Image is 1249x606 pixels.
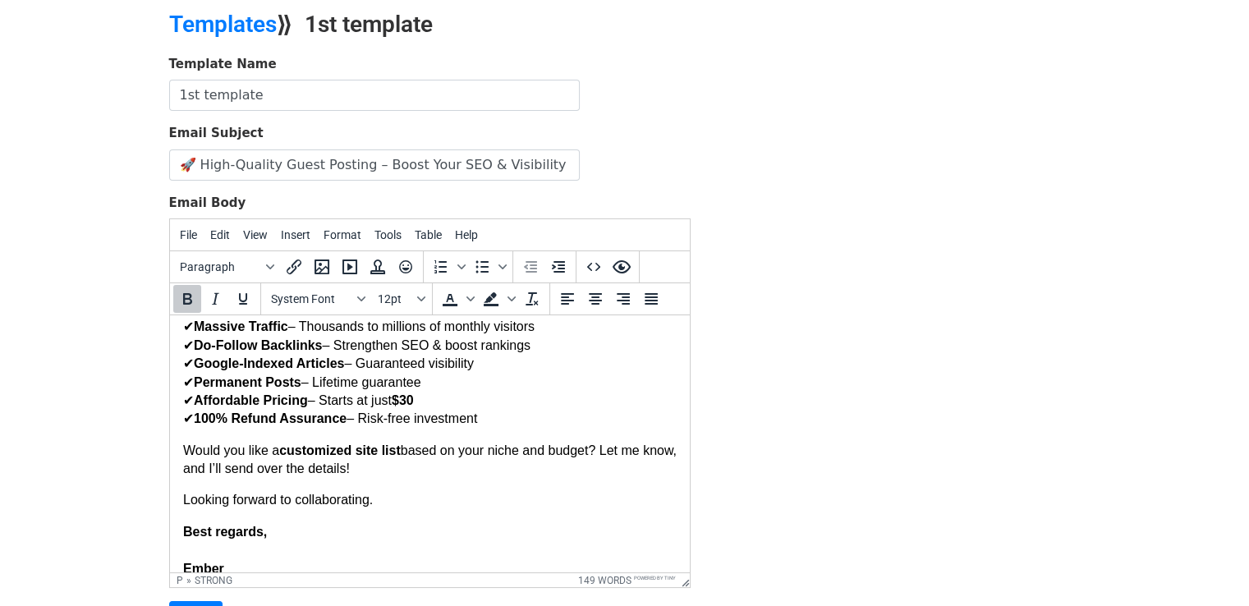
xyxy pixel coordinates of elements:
[195,575,232,586] div: strong
[608,253,636,281] button: Preview
[517,253,544,281] button: Decrease indent
[281,228,310,241] span: Insert
[24,41,174,55] strong: Google-Indexed Articles
[609,285,637,313] button: Align right
[169,11,277,38] a: Templates
[24,60,131,74] strong: Permanent Posts
[24,4,118,18] strong: Massive Traffic
[170,315,690,572] iframe: Rich Text Area. Press ALT-0 for help.
[427,253,468,281] div: Numbered list
[518,285,546,313] button: Clear formatting
[169,124,264,143] label: Email Subject
[308,253,336,281] button: Insert/edit image
[169,11,769,39] h2: ⟫ 1st template
[243,228,268,241] span: View
[24,23,152,37] strong: Do-Follow Backlinks
[580,253,608,281] button: Source code
[210,228,230,241] span: Edit
[280,253,308,281] button: Insert/edit link
[378,292,414,305] span: 12pt
[364,253,392,281] button: Insert template
[436,285,477,313] div: Text color
[392,253,420,281] button: Emoticons
[371,285,429,313] button: Font sizes
[1167,527,1249,606] iframe: Chat Widget
[374,228,402,241] span: Tools
[415,228,442,241] span: Table
[553,285,581,313] button: Align left
[24,78,138,92] strong: Affordable Pricing
[173,285,201,313] button: Bold
[186,575,191,586] div: »
[544,253,572,281] button: Increase indent
[634,575,676,581] a: Powered by Tiny
[201,285,229,313] button: Italic
[222,78,244,92] strong: $30
[324,228,361,241] span: Format
[229,285,257,313] button: Underline
[173,253,280,281] button: Blocks
[169,194,246,213] label: Email Body
[637,285,665,313] button: Justify
[180,228,197,241] span: File
[13,126,507,163] p: Would you like a based on your niche and budget? Let me know, and I’ll send over the details!
[177,575,183,586] div: p
[13,176,507,194] p: Looking forward to collaborating.
[477,285,518,313] div: Background color
[264,285,371,313] button: Fonts
[180,260,260,273] span: Paragraph
[578,575,631,586] button: 149 words
[336,253,364,281] button: Insert/edit media
[676,573,690,587] div: Resize
[468,253,509,281] div: Bullet list
[169,55,277,74] label: Template Name
[455,228,478,241] span: Help
[13,209,97,260] strong: Best regards, Ember
[109,128,231,142] strong: customized site list
[271,292,351,305] span: System Font
[581,285,609,313] button: Align center
[24,96,177,110] strong: 100% Refund Assurance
